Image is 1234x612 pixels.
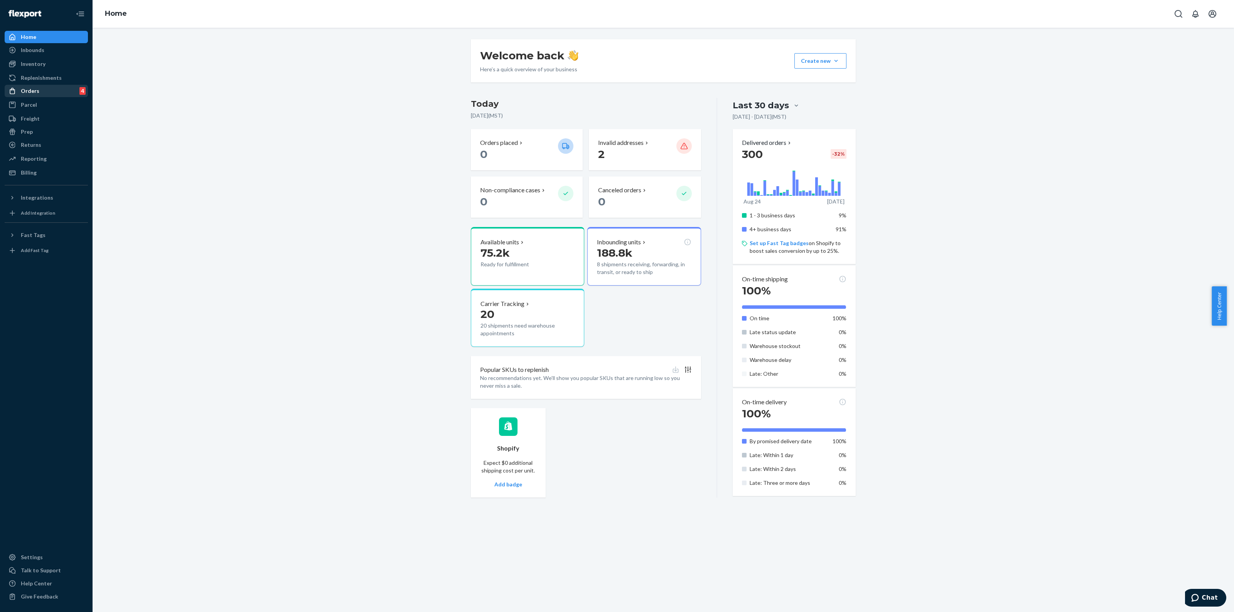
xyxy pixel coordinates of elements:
img: hand-wave emoji [568,50,578,61]
p: Here’s a quick overview of your business [480,66,578,73]
span: 75.2k [480,246,510,259]
a: Parcel [5,99,88,111]
span: 0 [480,148,487,161]
div: Integrations [21,194,53,202]
span: 0% [839,329,846,335]
ol: breadcrumbs [99,3,133,25]
span: 0% [839,479,846,486]
p: Late: Three or more days [750,479,826,487]
div: Fast Tags [21,231,46,239]
p: Late: Other [750,370,826,378]
div: Reporting [21,155,47,163]
p: Late: Within 2 days [750,465,826,473]
div: Parcel [21,101,37,109]
p: 20 shipments need warehouse appointments [480,322,575,337]
div: Give Feedback [21,593,58,600]
button: Talk to Support [5,564,88,577]
p: Warehouse delay [750,356,826,364]
button: Give Feedback [5,590,88,603]
div: Talk to Support [21,567,61,574]
div: Inventory [21,60,46,68]
iframe: Opens a widget where you can chat to one of our agents [1185,589,1226,608]
a: Inventory [5,58,88,70]
div: Inbounds [21,46,44,54]
span: 300 [742,148,763,161]
button: Canceled orders 0 [589,177,701,218]
div: Freight [21,115,40,123]
div: Home [21,33,36,41]
button: Help Center [1212,286,1227,326]
div: Prep [21,128,33,136]
p: No recommendations yet. We’ll show you popular SKUs that are running low so you never miss a sale. [480,374,692,390]
button: Close Navigation [72,6,88,22]
a: Settings [5,551,88,563]
p: 1 - 3 business days [750,212,826,219]
span: 0% [839,466,846,472]
h1: Welcome back [480,49,578,62]
a: Home [105,9,127,18]
span: 100% [833,438,846,444]
h3: Today [471,98,701,110]
a: Returns [5,139,88,151]
a: Reporting [5,153,88,165]
p: Canceled orders [598,186,641,195]
span: 0% [839,343,846,349]
div: Orders [21,87,39,95]
button: Invalid addresses 2 [589,129,701,170]
p: Aug 24 [743,198,761,205]
button: Open notifications [1188,6,1203,22]
a: Add Integration [5,207,88,219]
p: Carrier Tracking [480,299,524,308]
span: 188.8k [597,246,632,259]
button: Available units75.2kReady for fulfillment [471,227,584,286]
p: Late: Within 1 day [750,451,826,459]
span: 0% [839,370,846,377]
div: Returns [21,141,41,149]
div: Last 30 days [733,99,789,111]
div: 4 [79,87,86,95]
button: Add badge [494,481,522,488]
p: Available units [480,238,519,247]
p: On-time shipping [742,275,788,284]
a: Freight [5,113,88,125]
p: Ready for fulfillment [480,261,552,268]
span: 0% [839,452,846,458]
p: Inbounding units [597,238,641,247]
div: -32 % [831,149,846,159]
p: Popular SKUs to replenish [480,365,549,374]
p: By promised delivery date [750,437,826,445]
button: Open account menu [1205,6,1220,22]
a: Replenishments [5,72,88,84]
p: Shopify [497,444,519,453]
span: 91% [836,226,846,232]
a: Add Fast Tag [5,244,88,257]
span: 0 [480,195,487,208]
a: Help Center [5,577,88,590]
button: Integrations [5,192,88,204]
button: Non-compliance cases 0 [471,177,583,218]
div: Billing [21,169,37,177]
a: Orders4 [5,85,88,97]
div: Replenishments [21,74,62,82]
p: [DATE] - [DATE] ( MST ) [733,113,786,121]
div: Help Center [21,580,52,587]
span: 2 [598,148,605,161]
a: Set up Fast Tag badges [750,240,809,246]
p: On-time delivery [742,398,787,407]
p: Warehouse stockout [750,342,826,350]
a: Prep [5,126,88,138]
div: Add Integration [21,210,55,216]
button: Fast Tags [5,229,88,241]
p: Invalid addresses [598,138,644,147]
span: 100% [742,284,771,297]
button: Delivered orders [742,138,792,147]
a: Home [5,31,88,43]
p: [DATE] ( MST ) [471,112,701,119]
span: 100% [833,315,846,321]
p: Late status update [750,328,826,336]
p: Expect $0 additional shipping cost per unit. [480,459,536,474]
span: 100% [742,407,771,420]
